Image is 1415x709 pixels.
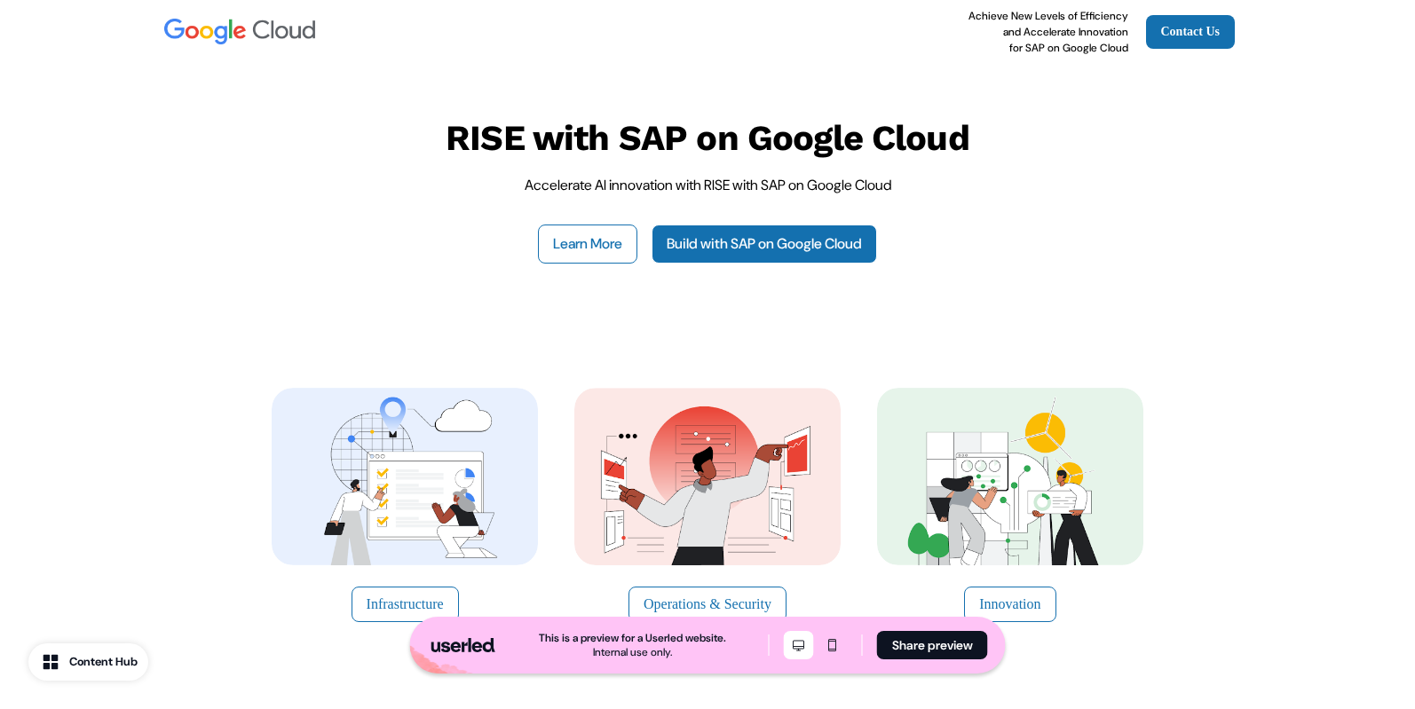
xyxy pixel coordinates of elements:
div: This is a preview for a Userled website. [539,631,726,645]
button: Share preview [877,631,988,659]
p: Achieve New Levels of Efficiency and Accelerate Innovation for SAP on Google Cloud [968,8,1128,56]
a: Operations & Security [571,388,845,622]
a: Contact Us [1146,15,1236,49]
button: Mobile mode [818,631,848,659]
a: Innovation [873,388,1147,622]
button: Desktop mode [784,631,814,659]
a: Infrastructure [268,388,542,622]
button: Content Hub [28,643,148,681]
div: Content Hub [69,653,138,671]
button: Learn More [538,225,637,264]
button: Operations & Security [628,587,787,622]
p: Accelerate AI innovation with RISE with SAP on Google Cloud [525,175,891,196]
button: Innovation [964,587,1055,622]
p: RISE with SAP on Google Cloud [446,116,969,161]
a: Build with SAP on Google Cloud [652,225,877,264]
button: Infrastructure [352,587,459,622]
div: Internal use only. [593,645,672,659]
